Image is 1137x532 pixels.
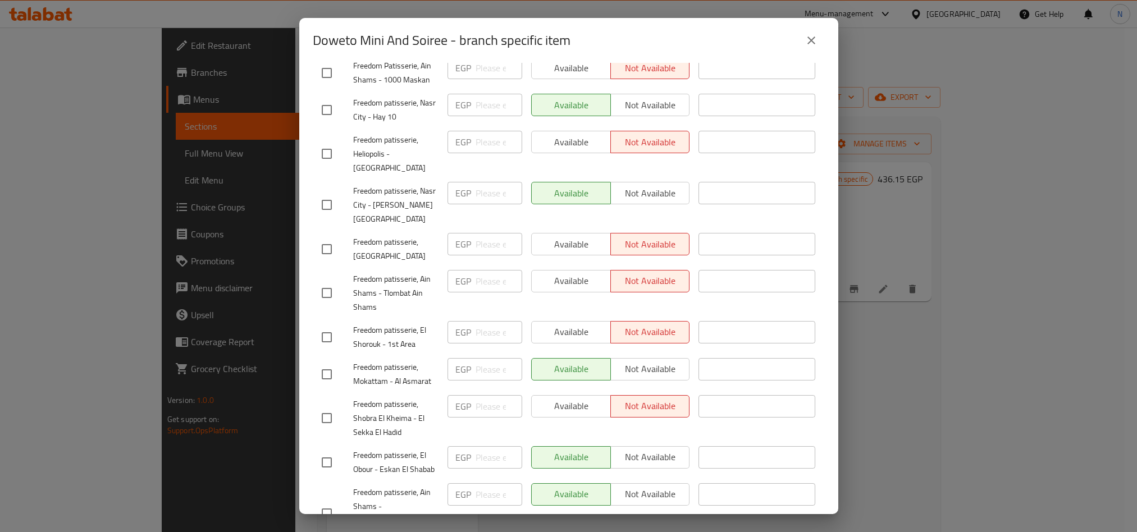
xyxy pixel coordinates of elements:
[476,94,522,116] input: Please enter price
[455,400,471,413] p: EGP
[476,270,522,292] input: Please enter price
[476,233,522,255] input: Please enter price
[476,321,522,343] input: Please enter price
[476,395,522,418] input: Please enter price
[476,358,522,380] input: Please enter price
[353,397,439,439] span: Freedom patisserie, Shobra El Kheima - El Sekka El Hadid
[353,323,439,351] span: Freedom patisserie, El Shorouk - 1st Area
[455,363,471,376] p: EGP
[455,135,471,149] p: EGP
[476,182,522,204] input: Please enter price
[313,31,570,49] h2: Doweto Mini And Soiree - branch specific item
[455,237,471,251] p: EGP
[476,446,522,469] input: Please enter price
[455,186,471,200] p: EGP
[455,274,471,288] p: EGP
[353,272,439,314] span: Freedom patisserie, Ain Shams - Tlombat Ain Shams
[353,235,439,263] span: Freedom patisserie, [GEOGRAPHIC_DATA]
[353,184,439,226] span: Freedom patisserie, Nasr City - [PERSON_NAME][GEOGRAPHIC_DATA]
[476,131,522,153] input: Please enter price
[353,448,439,476] span: Freedom patisserie, El Obour - Eskan El Shabab
[353,59,439,87] span: Freedom Patisserie, Ain Shams - 1000 Maskan
[476,57,522,79] input: Please enter price
[353,133,439,175] span: Freedom patisserie, Heliopolis - [GEOGRAPHIC_DATA]
[353,96,439,124] span: Freedom patisserie, Nasr City - Hay 10
[455,325,471,339] p: EGP
[455,451,471,464] p: EGP
[798,27,825,54] button: close
[476,483,522,506] input: Please enter price
[455,98,471,112] p: EGP
[455,488,471,501] p: EGP
[353,360,439,388] span: Freedom patisserie, Mokattam - Al Asmarat
[455,61,471,75] p: EGP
